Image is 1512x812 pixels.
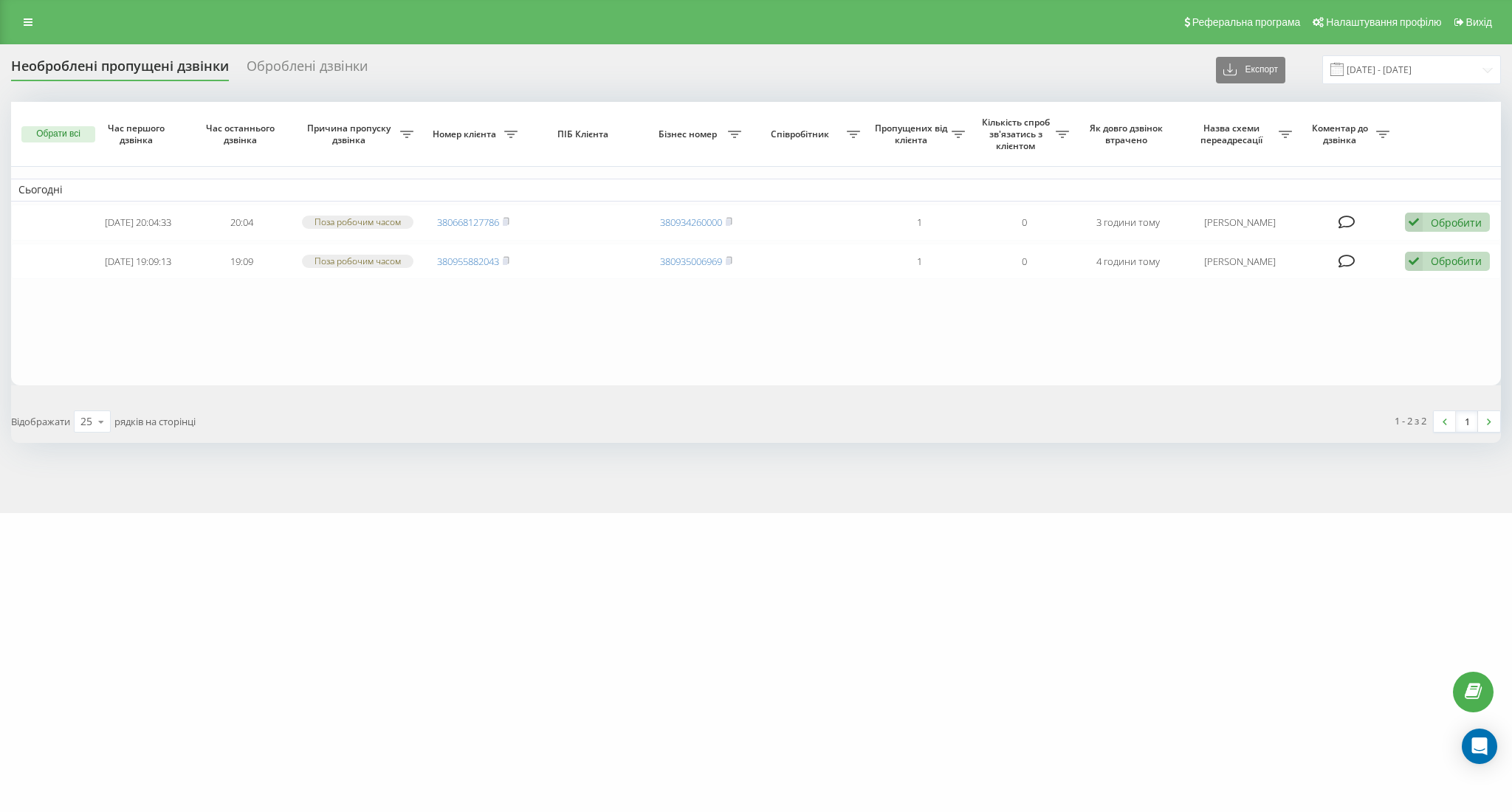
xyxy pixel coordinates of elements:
span: Коментар до дзвінка [1307,123,1375,145]
button: Обрати всі [21,126,95,142]
span: Пропущених від клієнта [875,123,951,145]
span: Назва схеми переадресації [1188,123,1279,145]
a: 380934260000 [660,216,722,229]
button: Експорт [1216,57,1285,83]
a: 380955882043 [437,255,499,268]
span: Налаштування профілю [1326,16,1441,28]
span: Співробітник [756,128,847,140]
span: Причина пропуску дзвінка [301,123,400,145]
div: Необроблені пропущені дзвінки [11,58,229,81]
td: 3 години тому [1076,204,1181,241]
td: Сьогодні [11,179,1501,201]
div: Поза робочим часом [302,216,413,228]
span: Відображати [11,415,70,428]
span: Кількість спроб зв'язатись з клієнтом [980,117,1056,151]
td: [DATE] 20:04:33 [86,204,190,241]
td: 0 [972,204,1076,241]
span: ПІБ Клієнта [537,128,631,140]
div: 25 [80,414,92,429]
div: Оброблені дзвінки [247,58,368,81]
span: Як довго дзвінок втрачено [1088,123,1169,145]
td: 4 години тому [1076,244,1181,280]
a: 380935006969 [660,255,722,268]
td: 0 [972,244,1076,280]
span: Час першого дзвінка [97,123,178,145]
td: 1 [867,244,972,280]
td: [DATE] 19:09:13 [86,244,190,280]
span: Реферальна програма [1192,16,1301,28]
td: 1 [867,204,972,241]
div: Open Intercom Messenger [1462,729,1497,764]
span: Вихід [1466,16,1492,28]
span: Час останнього дзвінка [202,123,282,145]
td: 19:09 [190,244,294,280]
div: Обробити [1431,216,1482,230]
td: [PERSON_NAME] [1181,244,1299,280]
a: 1 [1456,411,1478,432]
a: 380668127786 [437,216,499,229]
span: Бізнес номер [652,128,728,140]
td: [PERSON_NAME] [1181,204,1299,241]
div: Поза робочим часом [302,255,413,267]
div: Обробити [1431,254,1482,268]
span: Номер клієнта [428,128,504,140]
div: 1 - 2 з 2 [1395,413,1426,428]
span: рядків на сторінці [114,415,196,428]
td: 20:04 [190,204,294,241]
